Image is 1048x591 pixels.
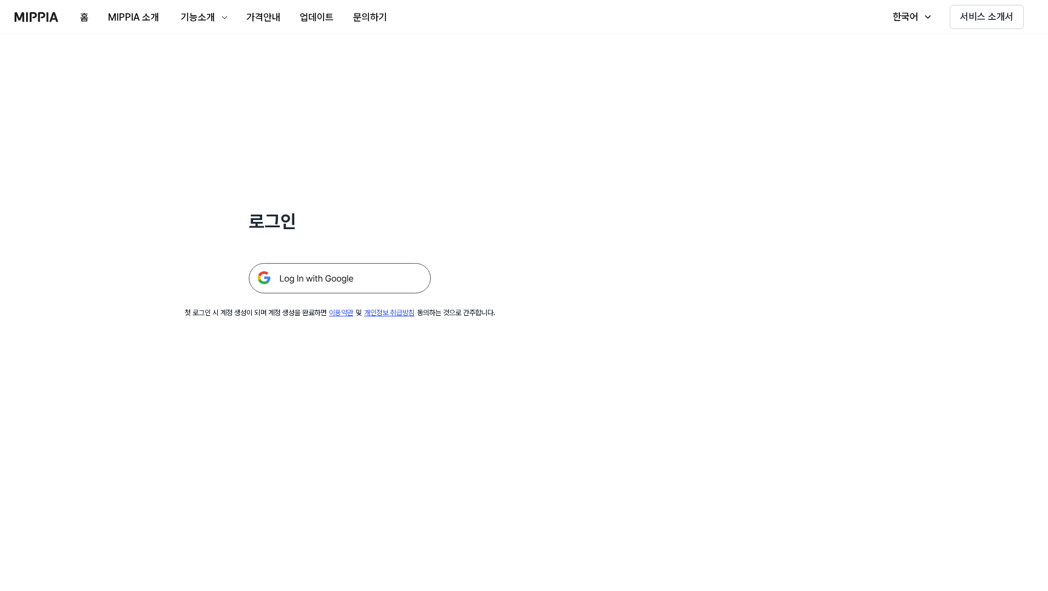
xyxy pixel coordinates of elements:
[98,5,169,30] button: MIPPIA 소개
[290,5,343,30] button: 업데이트
[15,12,58,22] img: logo
[70,5,98,30] button: 홈
[890,10,921,24] div: 한국어
[950,5,1024,29] button: 서비스 소개서
[169,5,237,30] button: 기능소개
[329,309,353,317] a: 이용약관
[249,263,431,293] img: 구글 로그인 버튼
[184,308,495,318] div: 첫 로그인 시 계정 생성이 되며 계정 생성을 완료하면 및 동의하는 것으로 간주합니다.
[249,209,431,234] h1: 로그인
[290,1,343,34] a: 업데이트
[343,5,397,30] button: 문의하기
[364,309,414,317] a: 개인정보 취급방침
[178,10,217,25] div: 기능소개
[237,5,290,30] button: 가격안내
[881,5,940,29] button: 한국어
